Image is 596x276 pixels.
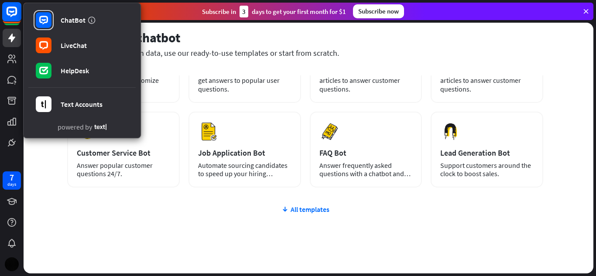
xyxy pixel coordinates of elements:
div: Crawl your website’s content to get answers to popular user questions. [198,67,291,93]
div: Lead Generation Bot [440,148,534,158]
div: Scan your Zendesk help center articles to answer customer questions. [319,67,413,93]
div: 7 [10,174,14,181]
div: Support customers around the clock to boost sales. [440,161,534,178]
div: Customer Service Bot [77,148,170,158]
div: Answer popular customer questions 24/7. [77,161,170,178]
div: Scrap your KnowledgeBase articles to answer customer questions. [440,67,534,93]
div: 3 [240,6,248,17]
div: Answer frequently asked questions with a chatbot and save your time. [319,161,413,178]
a: 7 days [3,171,21,190]
div: Subscribe in days to get your first month for $1 [202,6,346,17]
button: Open LiveChat chat widget [7,3,33,30]
div: Automate sourcing candidates to speed up your hiring process. [198,161,291,178]
div: days [7,181,16,187]
div: Train your chatbot with data, use our ready-to-use templates or start from scratch. [67,48,543,58]
div: Job Application Bot [198,148,291,158]
div: Set up your chatbot [67,29,543,46]
div: Subscribe now [353,4,404,18]
div: All templates [67,205,543,214]
div: FAQ Bot [319,148,413,158]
